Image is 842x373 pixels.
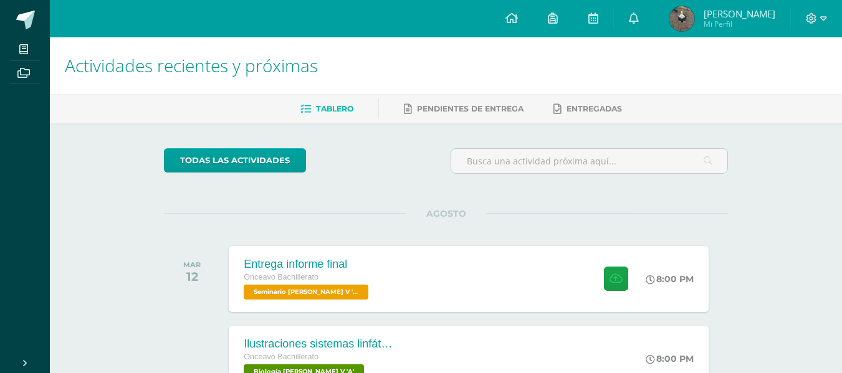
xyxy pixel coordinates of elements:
[183,269,201,284] div: 12
[404,99,524,119] a: Pendientes de entrega
[244,285,368,300] span: Seminario Bach V 'A'
[183,260,201,269] div: MAR
[669,6,694,31] img: cda4ca2107ef92bdb77e9bf5b7713d7b.png
[646,273,694,285] div: 8:00 PM
[65,54,318,77] span: Actividades recientes y próximas
[164,148,306,172] a: todas las Actividades
[417,104,524,113] span: Pendientes de entrega
[406,208,486,219] span: AGOSTO
[704,19,775,29] span: Mi Perfil
[704,7,775,20] span: [PERSON_NAME]
[244,352,318,361] span: Onceavo Bachillerato
[646,353,694,364] div: 8:00 PM
[244,258,371,271] div: Entrega informe final
[567,104,622,113] span: Entregadas
[244,273,318,281] span: Onceavo Bachillerato
[451,149,727,173] input: Busca una actividad próxima aquí...
[316,104,353,113] span: Tablero
[300,99,353,119] a: Tablero
[553,99,622,119] a: Entregadas
[244,338,393,351] div: Ilustraciones sistemas linfático y digestivo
